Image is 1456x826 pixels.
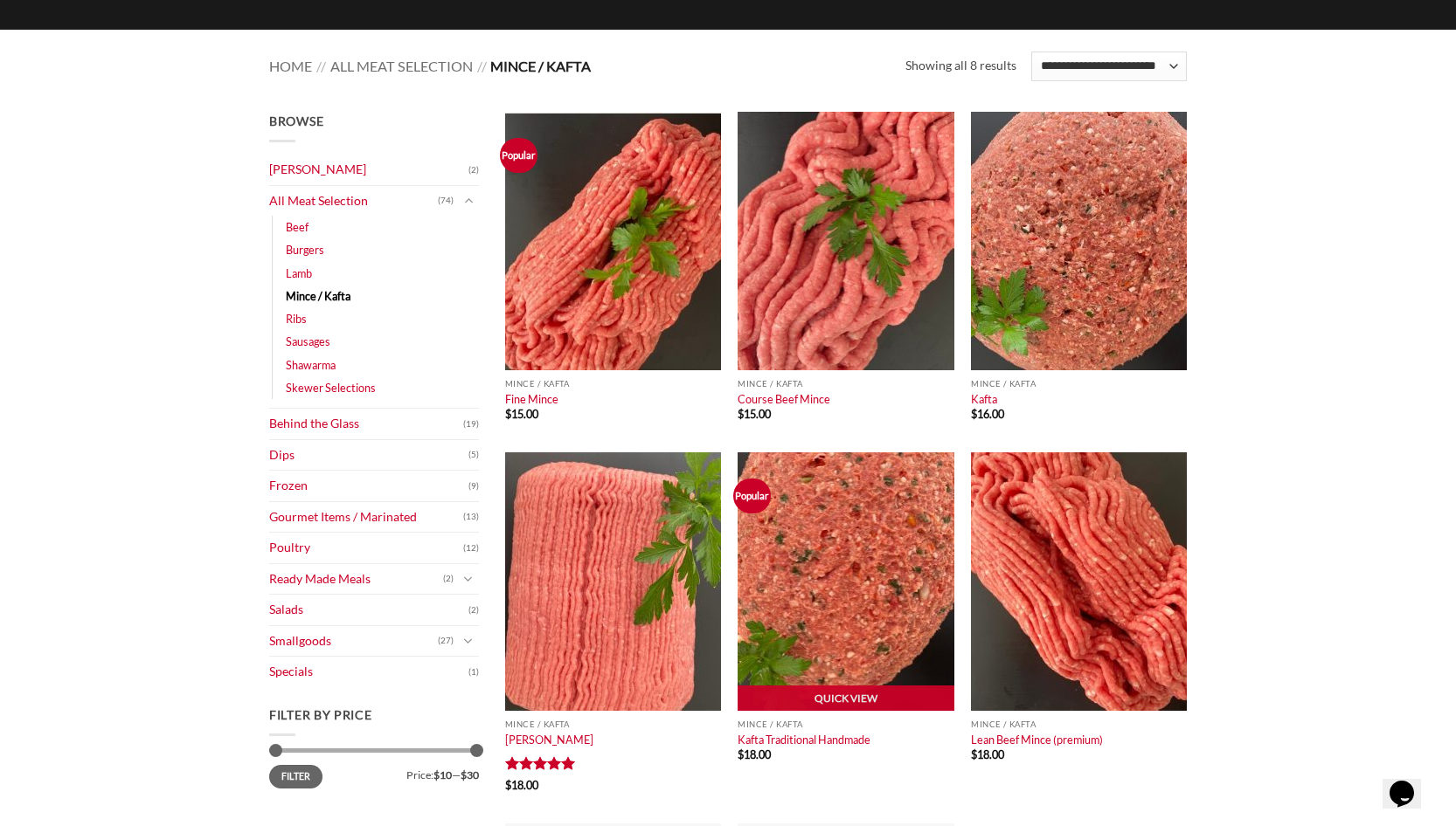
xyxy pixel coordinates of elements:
select: Shop order [1031,52,1187,81]
span: // [316,58,326,74]
a: Frozen [269,471,468,501]
a: Gourmet Items / Marinated [269,502,463,533]
img: Kafta [971,112,1187,370]
span: (2) [443,566,454,592]
a: Burgers [286,238,324,261]
p: Mince / Kafta [505,719,721,729]
span: $ [971,407,977,421]
button: Filter [269,765,322,788]
span: (13) [463,504,479,530]
span: // [477,58,487,74]
a: Dips [269,440,468,471]
span: Mince / Kafta [490,58,591,74]
img: Course Beef Mince [738,112,953,370]
a: Beef [286,216,309,238]
span: $ [738,747,744,761]
a: [PERSON_NAME] [505,733,593,747]
span: (5) [468,442,479,468]
img: Kafta Traditional Handmade [738,452,953,711]
span: $10 [433,768,452,781]
a: Lamb [286,262,312,285]
span: $ [971,747,977,761]
bdi: 15.00 [738,407,771,421]
a: Course Beef Mince [738,392,830,406]
span: (74) [438,188,454,214]
a: Kafta [971,392,997,406]
span: (9) [468,473,479,499]
img: Beef Mince [505,112,721,370]
span: $30 [461,768,479,781]
a: Fine Mince [505,392,558,406]
bdi: 15.00 [505,407,538,421]
a: Ribs [286,307,307,330]
iframe: chat widget [1383,756,1439,809]
bdi: 18.00 [505,778,538,792]
bdi: 16.00 [971,407,1004,421]
div: Price: — [269,765,479,781]
img: Lean Beef Mince [971,452,1187,711]
a: [PERSON_NAME] [269,155,468,185]
a: Mince / Kafta [286,285,350,307]
a: Specials [269,657,468,687]
a: Shawarma [286,354,336,376]
p: Showing all 8 results [905,56,1016,76]
span: (2) [468,597,479,623]
img: Kibbeh Mince [505,452,721,711]
a: Sausages [286,330,330,353]
span: (19) [463,411,479,437]
button: Toggle [458,191,479,210]
bdi: 18.00 [738,747,771,761]
a: Poultry [269,533,463,563]
div: Rated 5 out of 5 [505,756,576,773]
bdi: 18.00 [971,747,1004,761]
a: Salads [269,595,468,625]
a: Skewer Selections [286,376,376,399]
a: Kafta Traditional Handmade [738,733,870,747]
span: (1) [468,659,479,685]
p: Mince / Kafta [971,719,1187,729]
p: Mince / Kafta [738,719,953,729]
button: Toggle [458,569,479,589]
span: $ [505,778,511,792]
a: Ready Made Meals [269,564,443,595]
span: (27) [438,628,454,654]
a: Quick View [738,685,953,712]
span: (12) [463,535,479,561]
p: Mince / Kafta [505,379,721,389]
p: Mince / Kafta [738,379,953,389]
a: All Meat Selection [330,58,473,74]
button: Toggle [458,631,479,650]
a: All Meat Selection [269,186,438,217]
span: Browse [269,114,323,128]
a: Lean Beef Mince (premium) [971,733,1103,747]
a: Behind the Glass [269,409,463,439]
a: Smallgoods [269,626,438,657]
a: Home [269,58,312,74]
p: Mince / Kafta [971,379,1187,389]
span: (2) [468,157,479,183]
span: $ [738,407,744,421]
span: Rated out of 5 [505,756,576,777]
span: Filter by price [269,707,372,722]
span: $ [505,407,511,421]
